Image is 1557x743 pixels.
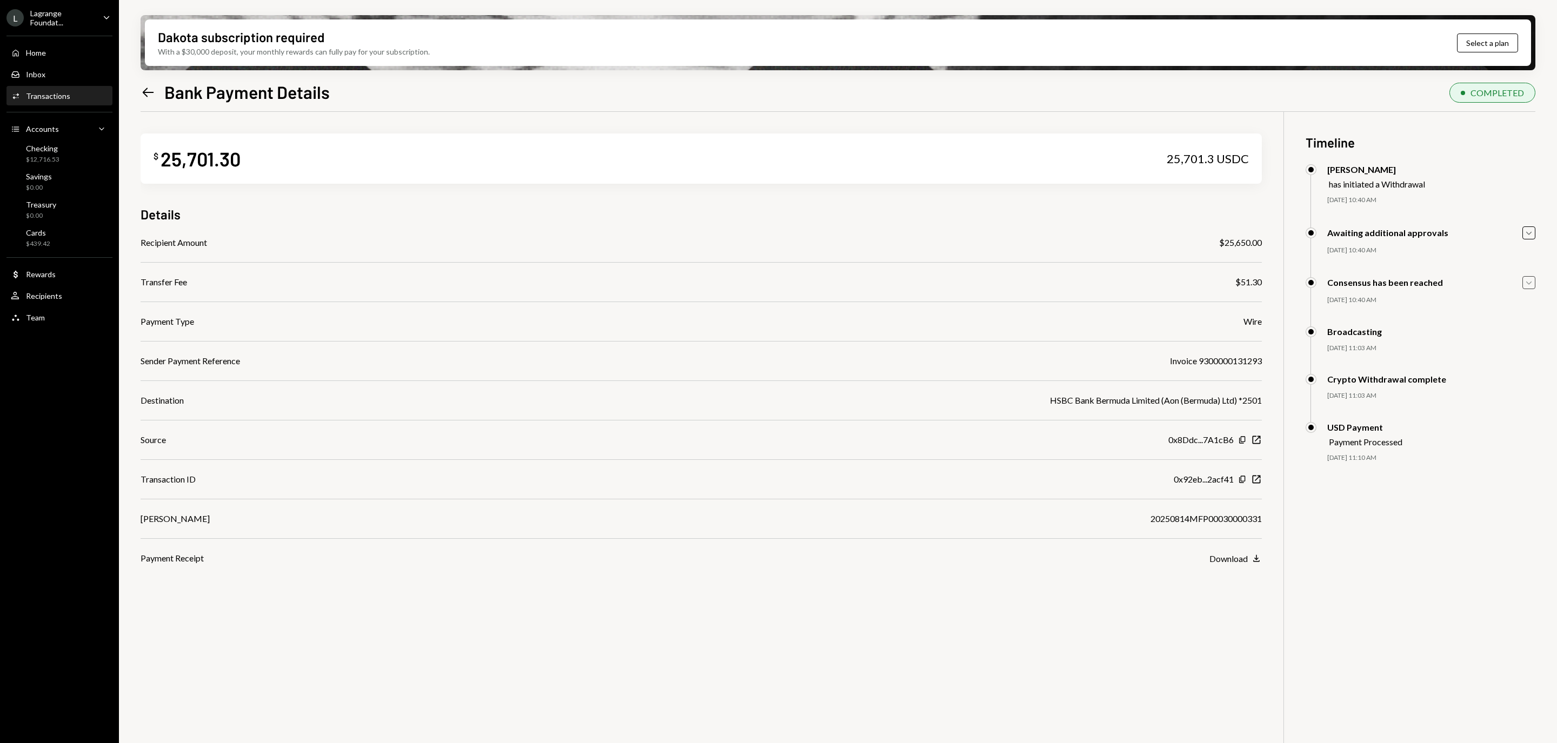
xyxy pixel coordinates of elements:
[6,197,112,223] a: Treasury$0.00
[1235,276,1262,289] div: $51.30
[26,228,50,237] div: Cards
[1219,236,1262,249] div: $25,650.00
[1327,164,1425,175] div: [PERSON_NAME]
[1150,512,1262,525] div: 20250814MFP00030000331
[26,124,59,133] div: Accounts
[26,144,59,153] div: Checking
[1327,344,1535,353] div: [DATE] 11:03 AM
[1327,422,1402,432] div: USD Payment
[1327,227,1448,238] div: Awaiting additional approvals
[1327,277,1443,287] div: Consensus has been reached
[6,264,112,284] a: Rewards
[6,119,112,138] a: Accounts
[6,64,112,84] a: Inbox
[26,211,56,220] div: $0.00
[1327,296,1535,305] div: [DATE] 10:40 AM
[1167,151,1249,166] div: 25,701.3 USDC
[141,394,184,407] div: Destination
[6,307,112,327] a: Team
[141,236,207,249] div: Recipient Amount
[141,433,166,446] div: Source
[6,140,112,166] a: Checking$12,716.53
[1327,246,1535,255] div: [DATE] 10:40 AM
[6,43,112,62] a: Home
[141,205,181,223] h3: Details
[154,151,158,162] div: $
[26,48,46,57] div: Home
[26,200,56,209] div: Treasury
[1329,437,1402,447] div: Payment Processed
[161,146,241,171] div: 25,701.30
[1327,196,1535,205] div: [DATE] 10:40 AM
[26,172,52,181] div: Savings
[141,512,210,525] div: [PERSON_NAME]
[26,270,56,279] div: Rewards
[141,473,196,486] div: Transaction ID
[6,9,24,26] div: L
[6,169,112,195] a: Savings$0.00
[1209,553,1248,564] div: Download
[26,239,50,249] div: $439.42
[1306,133,1535,151] h3: Timeline
[30,9,94,27] div: Lagrange Foundat...
[26,313,45,322] div: Team
[26,291,62,300] div: Recipients
[1470,88,1524,98] div: COMPLETED
[141,552,204,565] div: Payment Receipt
[141,354,240,367] div: Sender Payment Reference
[1168,433,1234,446] div: 0x8Ddc...7A1cB6
[1327,374,1446,384] div: Crypto Withdrawal complete
[1170,354,1262,367] div: Invoice 9300000131293
[1329,179,1425,189] div: has initiated a Withdrawal
[6,225,112,251] a: Cards$439.42
[141,315,194,328] div: Payment Type
[1327,326,1382,337] div: Broadcasting
[26,155,59,164] div: $12,716.53
[26,70,45,79] div: Inbox
[1050,394,1262,407] div: HSBC Bank Bermuda Limited (Aon (Bermuda) Ltd) *2501
[1174,473,1234,486] div: 0x92eb...2acf41
[26,91,70,101] div: Transactions
[141,276,187,289] div: Transfer Fee
[6,286,112,305] a: Recipients
[26,183,52,192] div: $0.00
[1457,34,1518,52] button: Select a plan
[1209,553,1262,565] button: Download
[1327,453,1535,463] div: [DATE] 11:10 AM
[164,81,330,103] h1: Bank Payment Details
[158,46,430,57] div: With a $30,000 deposit, your monthly rewards can fully pay for your subscription.
[6,86,112,105] a: Transactions
[1327,391,1535,400] div: [DATE] 11:03 AM
[1243,315,1262,328] div: Wire
[158,28,324,46] div: Dakota subscription required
